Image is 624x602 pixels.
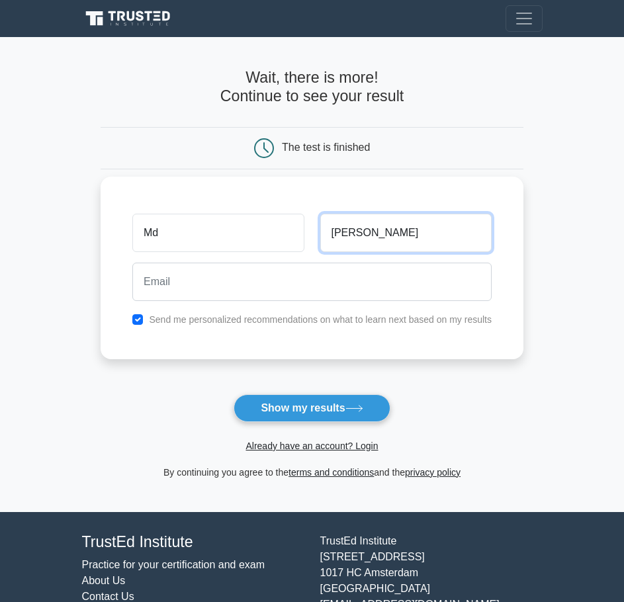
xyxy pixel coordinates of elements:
div: By continuing you agree to the and the [93,464,531,480]
a: Contact Us [82,591,134,602]
label: Send me personalized recommendations on what to learn next based on my results [149,314,492,325]
a: About Us [82,575,126,586]
button: Show my results [234,394,390,422]
h4: TrustEd Institute [82,533,304,552]
input: Email [132,263,492,301]
button: Toggle navigation [506,5,543,32]
a: privacy policy [405,467,461,478]
input: Last name [320,214,492,252]
a: Already have an account? Login [245,441,378,451]
h4: Wait, there is more! Continue to see your result [101,69,523,106]
div: The test is finished [282,142,370,153]
a: Practice for your certification and exam [82,559,265,570]
a: terms and conditions [289,467,374,478]
input: First name [132,214,304,252]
